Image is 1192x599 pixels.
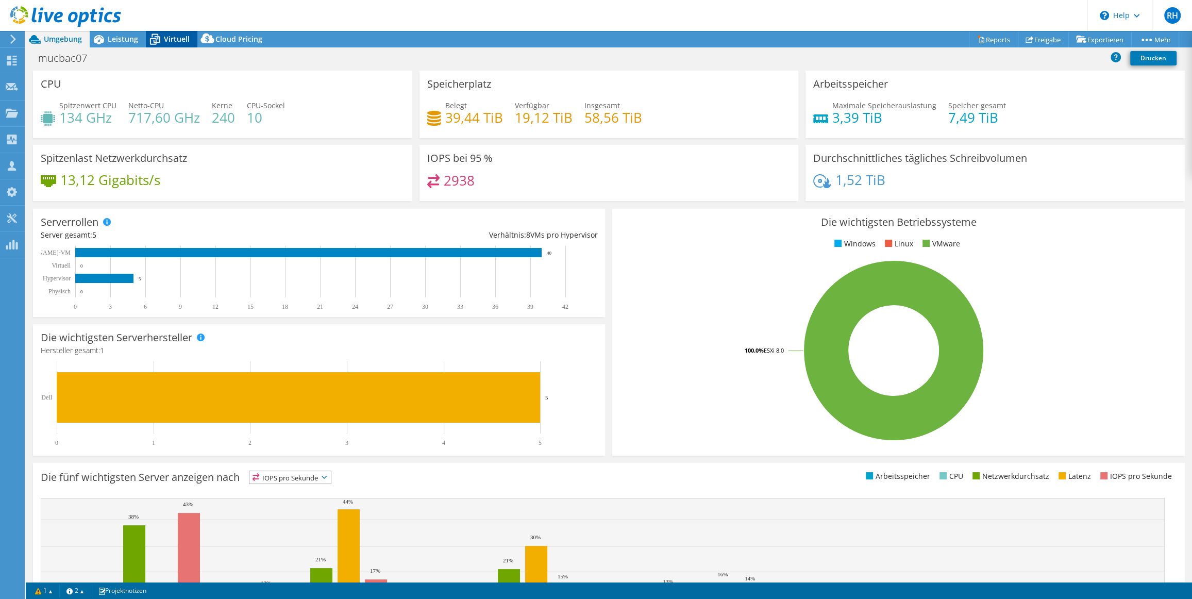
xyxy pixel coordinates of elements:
span: 5 [92,230,96,240]
text: 1 [152,439,155,446]
text: 24 [352,303,358,310]
span: Belegt [445,101,467,110]
text: 42 [562,303,568,310]
text: 3 [109,303,112,310]
h1: mucbac07 [33,53,103,64]
text: 5 [139,276,141,281]
a: Exportieren [1068,31,1132,47]
text: 0 [80,289,83,294]
h4: 58,56 TiB [584,112,642,123]
text: 5 [539,439,542,446]
span: RH [1164,7,1181,24]
text: 30 [422,303,428,310]
span: Netto-CPU [128,101,164,110]
h4: 2938 [444,175,475,186]
h3: Serverrollen [41,217,98,228]
span: Maximale Speicherauslastung [832,101,936,110]
a: Mehr [1131,31,1179,47]
text: 21 [317,303,323,310]
li: Arbeitsspeicher [863,471,930,482]
text: 15% [558,573,568,579]
text: 38% [128,513,139,520]
h3: CPU [41,78,61,90]
h4: 10 [247,112,285,123]
text: 6 [144,303,147,310]
span: Spitzenwert CPU [59,101,116,110]
li: CPU [937,471,963,482]
h4: 134 GHz [59,112,116,123]
text: 4 [442,439,445,446]
text: 14% [745,575,755,581]
span: Insgesamt [584,101,620,110]
h4: 3,39 TiB [832,112,936,123]
span: 1 [100,345,104,355]
text: Physisch [48,288,71,295]
h3: Spitzenlast Netzwerkdurchsatz [41,153,187,164]
tspan: 100.0% [745,346,764,354]
a: Projektnotizen [91,584,154,597]
text: 0 [80,263,83,269]
a: Drucken [1130,51,1177,65]
text: 3 [345,439,348,446]
text: 2 [248,439,251,446]
a: Freigabe [1018,31,1069,47]
text: 0 [55,439,58,446]
text: Virtuell [52,262,71,269]
text: 17% [370,568,380,574]
a: Reports [969,31,1018,47]
text: 13% [663,578,673,585]
h4: 240 [212,112,235,123]
text: 43% [183,501,193,507]
h3: Die wichtigsten Betriebssysteme [620,217,1177,228]
h3: Arbeitsspeicher [813,78,888,90]
h3: Die wichtigsten Serverhersteller [41,332,192,343]
li: IOPS pro Sekunde [1098,471,1172,482]
text: 40 [547,251,552,256]
h3: IOPS bei 95 % [427,153,493,164]
li: Latenz [1056,471,1091,482]
a: 1 [28,584,60,597]
span: CPU-Sockel [247,101,285,110]
text: 12% [261,580,271,586]
tspan: ESXi 8.0 [764,346,784,354]
text: 21% [315,556,326,562]
span: 8 [526,230,530,240]
text: 33 [457,303,463,310]
h4: 717,60 GHz [128,112,200,123]
text: 27 [387,303,393,310]
svg: \n [1100,11,1109,20]
text: 15 [247,303,254,310]
text: 18 [282,303,288,310]
span: Virtuell [164,34,190,44]
li: Netzwerkdurchsatz [970,471,1049,482]
text: 36 [492,303,498,310]
text: Dell [41,394,52,401]
span: Speicher gesamt [948,101,1006,110]
h3: Speicherplatz [427,78,491,90]
span: Verfügbar [515,101,549,110]
text: 21% [503,557,513,563]
span: Leistung [108,34,138,44]
text: 30% [530,534,541,540]
text: 12 [212,303,219,310]
div: Server gesamt: [41,229,319,241]
h4: Hersteller gesamt: [41,345,597,356]
h4: 19,12 TiB [515,112,573,123]
h3: Durchschnittliches tägliches Schreibvolumen [813,153,1027,164]
h4: 7,49 TiB [948,112,1006,123]
li: Linux [882,238,913,249]
text: 16% [717,571,728,577]
text: 9 [179,303,182,310]
h4: 13,12 Gigabits/s [60,174,160,186]
div: Verhältnis: VMs pro Hypervisor [319,229,597,241]
text: 44% [343,498,353,505]
text: 0 [74,303,77,310]
h4: 39,44 TiB [445,112,503,123]
text: Hypervisor [43,275,71,282]
span: IOPS pro Sekunde [249,471,331,484]
a: 2 [59,584,91,597]
text: 39 [527,303,533,310]
h4: 1,52 TiB [835,174,885,186]
text: 5 [545,394,548,401]
span: Cloud Pricing [215,34,262,44]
